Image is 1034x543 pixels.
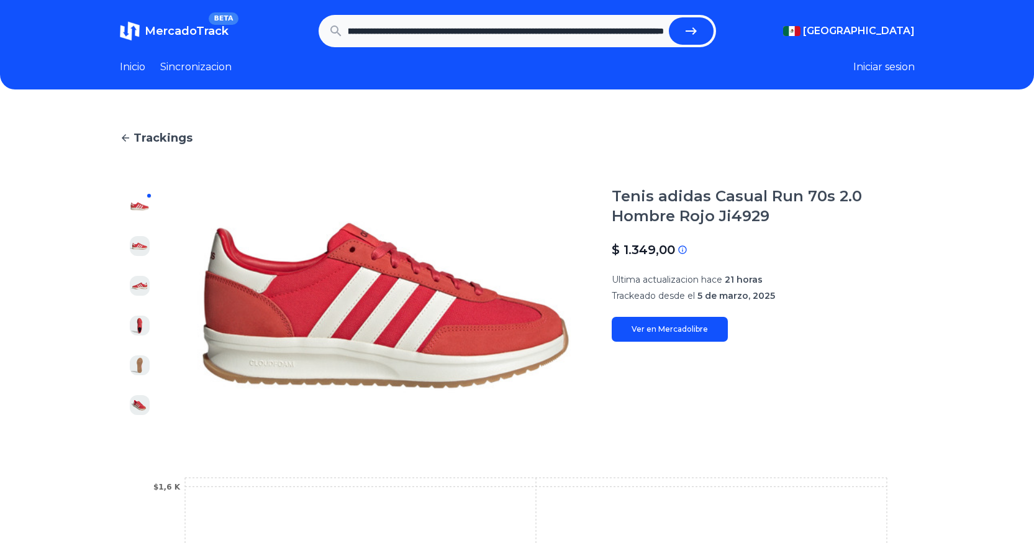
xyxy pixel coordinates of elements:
span: [GEOGRAPHIC_DATA] [803,24,915,39]
img: Tenis adidas Casual Run 70s 2.0 Hombre Rojo Ji4929 [130,316,150,335]
span: Trackings [134,129,193,147]
p: $ 1.349,00 [612,241,675,258]
img: Mexico [783,26,800,36]
button: Iniciar sesion [853,60,915,75]
h1: Tenis adidas Casual Run 70s 2.0 Hombre Rojo Ji4929 [612,186,915,226]
a: Ver en Mercadolibre [612,317,728,342]
tspan: $1,6 K [153,483,180,491]
img: Tenis adidas Casual Run 70s 2.0 Hombre Rojo Ji4929 [184,186,587,425]
a: MercadoTrackBETA [120,21,229,41]
img: Tenis adidas Casual Run 70s 2.0 Hombre Rojo Ji4929 [130,236,150,256]
span: Ultima actualizacion hace [612,274,722,285]
img: Tenis adidas Casual Run 70s 2.0 Hombre Rojo Ji4929 [130,196,150,216]
a: Trackings [120,129,915,147]
img: MercadoTrack [120,21,140,41]
span: Trackeado desde el [612,290,695,301]
span: MercadoTrack [145,24,229,38]
span: 21 horas [725,274,763,285]
img: Tenis adidas Casual Run 70s 2.0 Hombre Rojo Ji4929 [130,355,150,375]
span: BETA [209,12,238,25]
button: [GEOGRAPHIC_DATA] [783,24,915,39]
img: Tenis adidas Casual Run 70s 2.0 Hombre Rojo Ji4929 [130,395,150,415]
img: Tenis adidas Casual Run 70s 2.0 Hombre Rojo Ji4929 [130,276,150,296]
a: Inicio [120,60,145,75]
a: Sincronizacion [160,60,232,75]
span: 5 de marzo, 2025 [697,290,775,301]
